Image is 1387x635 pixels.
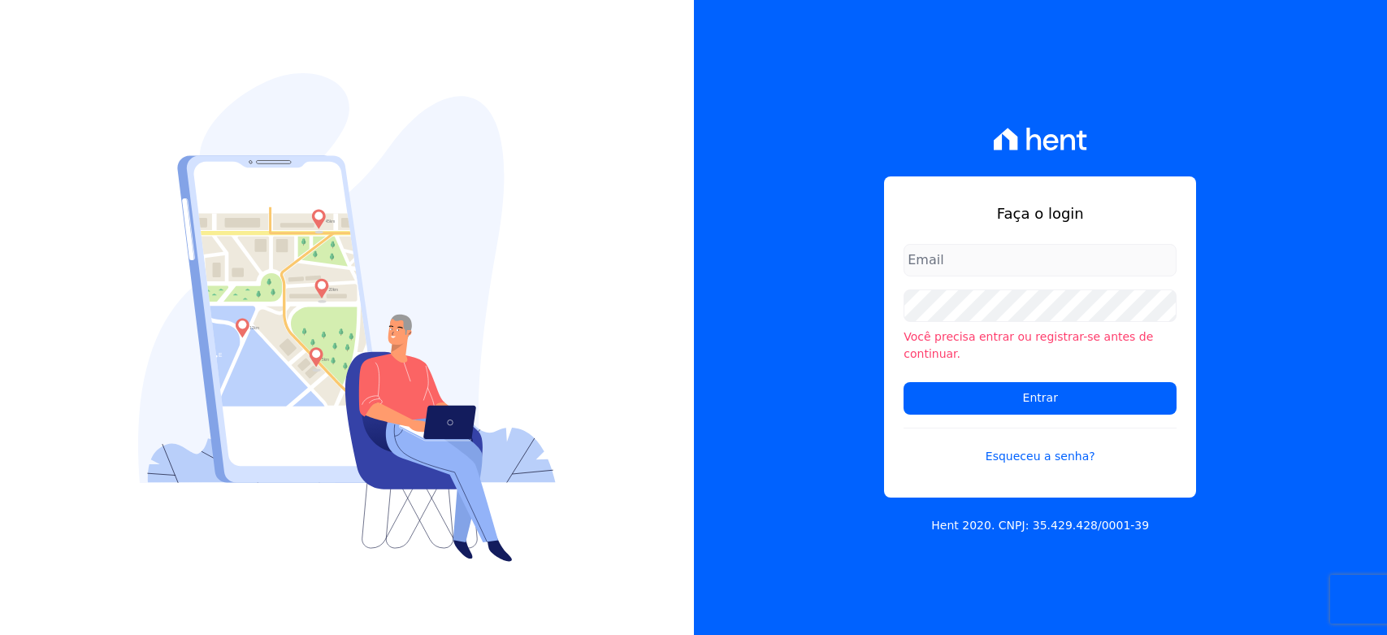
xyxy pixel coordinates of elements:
[904,202,1177,224] h1: Faça o login
[904,382,1177,415] input: Entrar
[904,244,1177,276] input: Email
[931,517,1149,534] p: Hent 2020. CNPJ: 35.429.428/0001-39
[904,328,1177,363] li: Você precisa entrar ou registrar-se antes de continuar.
[904,428,1177,465] a: Esqueceu a senha?
[138,73,556,562] img: Login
